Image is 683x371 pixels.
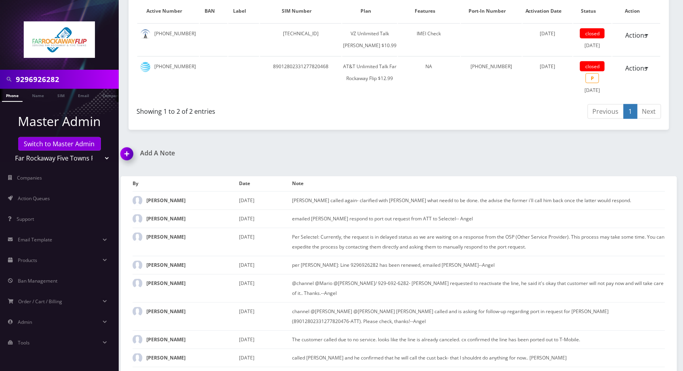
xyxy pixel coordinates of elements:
span: [DATE] [540,63,556,70]
th: Note [292,176,665,191]
td: emailed [PERSON_NAME] respond to port out request from ATT to Selectel-- Angel [292,210,665,228]
div: Showing 1 to 2 of 2 entries [137,103,393,116]
strong: [PERSON_NAME] [146,234,186,241]
a: Company [99,89,125,101]
td: [DATE] [573,56,612,100]
td: [DATE] [239,228,292,256]
td: [DATE] [573,23,612,55]
th: Date [239,176,292,191]
img: at&t.png [140,62,150,72]
span: Tools [18,339,30,346]
td: NA [398,56,460,100]
td: @channel @Mario @[PERSON_NAME]/ 929-692-6282- [PERSON_NAME] requested to reactivate the line, he ... [292,274,665,302]
span: closed [580,61,605,71]
td: VZ Unlimited Talk [PERSON_NAME] $10.99 [342,23,397,55]
td: channel @[PERSON_NAME] @[PERSON_NAME] [PERSON_NAME] called and is asking for follow-up regarding ... [292,302,665,331]
img: default.png [140,29,150,39]
img: Far Rockaway Five Towns Flip [24,21,95,58]
span: Ban Management [18,277,57,284]
td: The customer called due to no service. looks like the line is already canceled. cx confirmed the ... [292,331,665,349]
a: Email [74,89,93,101]
td: called [PERSON_NAME] and he confirmed that he will call the cust back- that I shouldnt do anythin... [292,349,665,367]
strong: [PERSON_NAME] [146,337,186,343]
strong: [PERSON_NAME] [146,197,186,204]
strong: [PERSON_NAME] [146,280,186,287]
a: 1 [624,104,637,119]
strong: [PERSON_NAME] [146,308,186,315]
span: Action Queues [18,195,50,202]
span: Products [18,257,37,264]
span: Email Template [18,236,52,243]
td: per [PERSON_NAME]: Line 9296926282 has been renewed, emailed [PERSON_NAME]--Angel [292,256,665,274]
span: [DATE] [540,30,556,37]
span: closed [580,29,605,38]
td: [PHONE_NUMBER] [137,23,199,55]
span: Support [17,216,34,222]
a: SIM [53,89,68,101]
div: IMEI Check [398,28,460,40]
a: Actions [620,28,653,43]
strong: [PERSON_NAME] [146,355,186,361]
th: By [133,176,239,191]
a: Name [28,89,48,101]
td: [DATE] [239,256,292,274]
td: [PERSON_NAME] called again- clarified with [PERSON_NAME] what needd to be done. the advise the fo... [292,191,665,210]
td: [DATE] [239,331,292,349]
td: 89012802331277820468 [260,56,341,100]
a: Actions [620,61,653,76]
a: Add A Note [121,150,393,157]
td: [DATE] [239,302,292,331]
td: [DATE] [239,210,292,228]
td: [DATE] [239,349,292,367]
strong: [PERSON_NAME] [146,216,186,222]
a: Phone [2,89,23,102]
a: Next [637,104,661,119]
input: Search in Company [16,72,117,87]
td: [PHONE_NUMBER] [461,56,522,100]
a: Previous [588,104,624,119]
td: [TECHNICAL_ID] [260,23,341,55]
span: P [586,73,599,83]
td: [PHONE_NUMBER] [137,56,199,100]
span: Admin [18,319,32,325]
strong: [PERSON_NAME] [146,262,186,269]
span: Companies [17,174,42,181]
a: Switch to Master Admin [18,137,101,151]
td: Per Selectel: Currently, the request is in delayed status as we are waiting on a response from th... [292,228,665,256]
td: [DATE] [239,274,292,302]
td: [DATE] [239,191,292,210]
span: Order / Cart / Billing [19,298,63,305]
td: AT&T Unlimited Talk Far Rockaway Flip $12.99 [342,56,397,100]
